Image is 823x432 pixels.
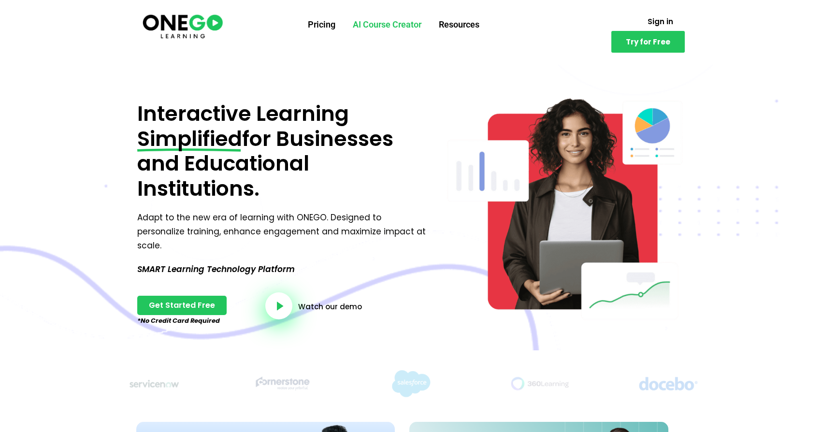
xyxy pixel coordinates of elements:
span: Simplified [137,127,242,152]
em: *No Credit Card Required [137,316,220,325]
a: Watch our demo [298,303,362,310]
span: Try for Free [626,38,670,45]
p: SMART Learning Technology Platform [137,262,430,276]
a: video-button [265,292,292,319]
p: Adapt to the new era of learning with ONEGO. Designed to personalize training, enhance engagement... [137,211,430,253]
a: Resources [430,12,488,37]
a: AI Course Creator [344,12,430,37]
a: Pricing [299,12,344,37]
img: Title [616,370,721,398]
img: Title [102,370,206,398]
a: Try for Free [611,31,685,53]
span: for Businesses and Educational Institutions. [137,124,393,203]
img: Title [488,370,592,398]
img: Title [359,370,463,398]
span: Sign in [648,18,673,25]
img: Title [231,370,335,398]
span: Get Started Free [149,302,215,309]
span: Interactive Learning [137,99,349,128]
a: Get Started Free [137,296,227,315]
a: Sign in [636,12,685,31]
